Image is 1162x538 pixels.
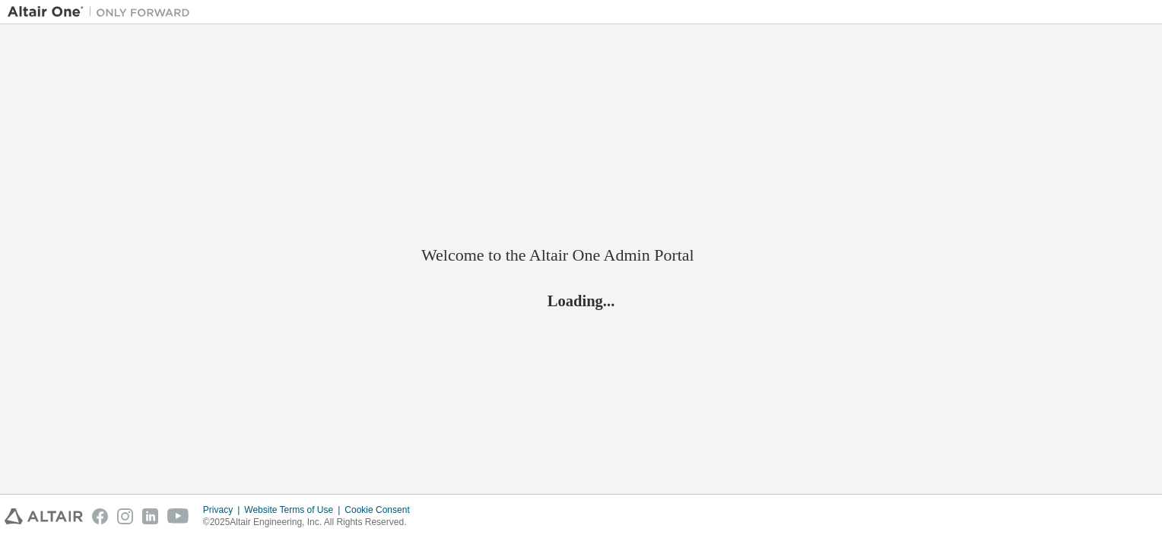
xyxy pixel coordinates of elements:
div: Privacy [203,504,244,516]
div: Cookie Consent [344,504,418,516]
div: Website Terms of Use [244,504,344,516]
h2: Welcome to the Altair One Admin Portal [421,245,741,266]
p: © 2025 Altair Engineering, Inc. All Rights Reserved. [203,516,419,529]
img: altair_logo.svg [5,508,83,524]
img: Altair One [8,5,198,20]
img: linkedin.svg [142,508,158,524]
img: instagram.svg [117,508,133,524]
h2: Loading... [421,291,741,311]
img: youtube.svg [167,508,189,524]
img: facebook.svg [92,508,108,524]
